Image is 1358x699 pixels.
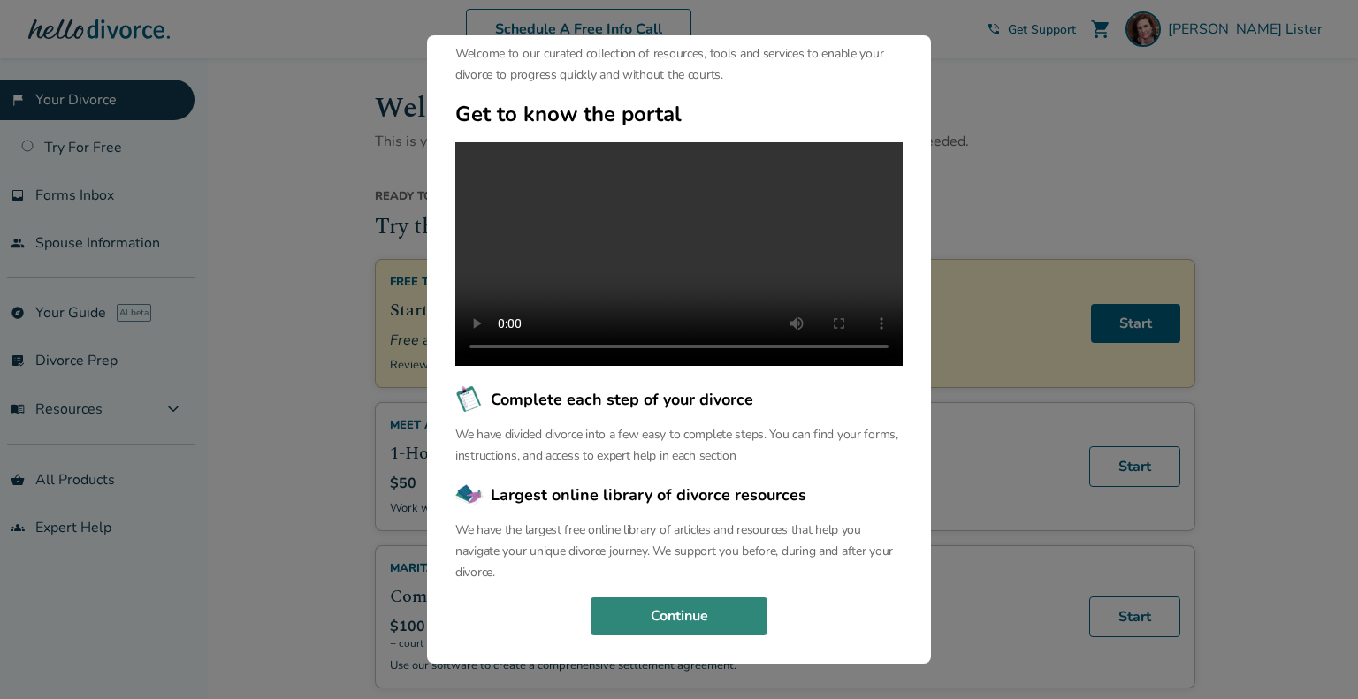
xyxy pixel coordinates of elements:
[455,43,903,86] p: Welcome to our curated collection of resources, tools and services to enable your divorce to prog...
[455,385,484,414] img: Complete each step of your divorce
[491,483,806,506] span: Largest online library of divorce resources
[455,481,484,509] img: Largest online library of divorce resources
[491,388,753,411] span: Complete each step of your divorce
[455,424,903,467] p: We have divided divorce into a few easy to complete steps. You can find your forms, instructions,...
[455,100,903,128] h2: Get to know the portal
[455,520,903,583] p: We have the largest free online library of articles and resources that help you navigate your uni...
[1270,614,1358,699] iframe: Chat Widget
[591,597,767,636] button: Continue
